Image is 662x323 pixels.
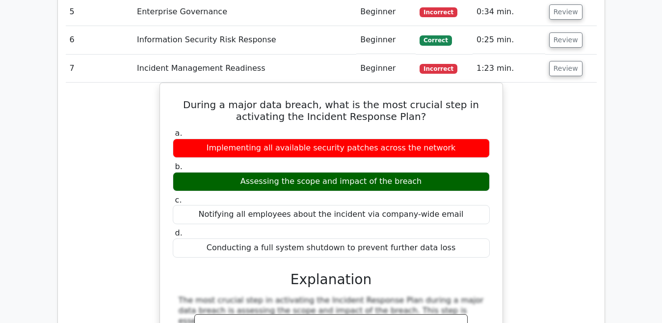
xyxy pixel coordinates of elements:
[549,32,583,48] button: Review
[549,4,583,20] button: Review
[66,55,133,83] td: 7
[175,228,183,237] span: d.
[420,64,457,74] span: Incorrect
[173,172,490,191] div: Assessing the scope and impact of the breach
[549,61,583,76] button: Review
[473,26,545,54] td: 0:25 min.
[173,139,490,158] div: Implementing all available security patches across the network
[173,238,490,258] div: Conducting a full system shutdown to prevent further data loss
[420,35,451,45] span: Correct
[175,195,182,205] span: c.
[173,205,490,224] div: Notifying all employees about the incident via company-wide email
[473,55,545,83] td: 1:23 min.
[356,55,416,83] td: Beginner
[175,162,183,171] span: b.
[179,271,484,288] h3: Explanation
[66,26,133,54] td: 6
[356,26,416,54] td: Beginner
[175,128,183,138] span: a.
[420,7,457,17] span: Incorrect
[172,99,491,122] h5: During a major data breach, what is the most crucial step in activating the Incident Response Plan?
[133,26,356,54] td: Information Security Risk Response
[133,55,356,83] td: Incident Management Readiness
